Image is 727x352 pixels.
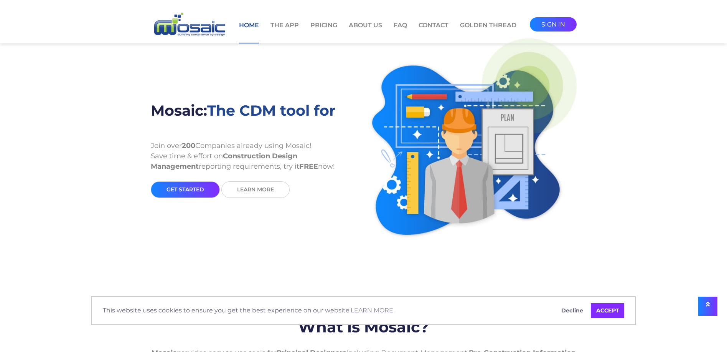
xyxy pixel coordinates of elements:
[419,21,448,43] a: Contact
[221,181,290,198] a: Learn More
[151,292,577,312] h6: Have Confidence in your CDM output
[556,303,588,319] a: deny cookies
[91,296,636,325] div: cookieconsent
[207,101,335,120] span: The CDM tool for
[349,305,394,316] a: learn more about cookies
[151,312,577,342] h2: What is Mosaic?
[151,12,227,38] img: logo
[151,96,358,125] h1: Mosaic:
[460,21,516,43] a: Golden Thread
[182,141,195,150] strong: 200
[151,152,297,171] strong: Construction Design Management
[530,17,577,32] a: sign in
[151,141,358,181] p: Join over Companies already using Mosaic! Save time & effort on reporting requirements, try it now!
[394,21,407,43] a: FAQ
[310,21,337,43] a: Pricing
[239,21,259,43] a: Home
[270,21,299,43] a: The App
[591,303,624,319] a: allow cookies
[151,181,220,198] a: get started
[349,21,382,43] a: About Us
[299,162,318,171] strong: FREE
[103,305,550,316] span: This website uses cookies to ensure you get the best experience on our website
